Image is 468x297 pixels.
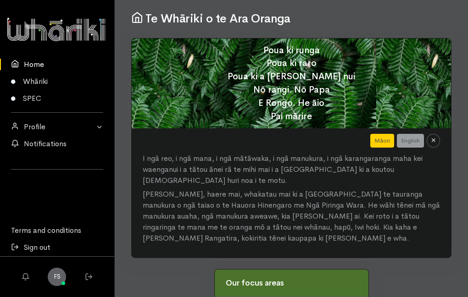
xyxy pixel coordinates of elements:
[215,269,368,297] div: Our focus areas
[228,44,355,122] span: Poua ki runga Poua ki raro Poua ki a [PERSON_NAME] nui Nō rangi. Nō Papa E Rongo. He āio Pai mārire
[143,153,440,186] p: I ngā reo, i ngā mana, i ngā mātāwaka, i ngā manukura, i ngā karangaranga maha kei waenganui i a ...
[397,134,424,148] button: English
[131,11,451,26] h1: Te Whāriki o te Ara Oranga
[48,268,66,286] a: FS
[370,134,394,148] button: Māori
[143,189,440,244] p: [PERSON_NAME], haere mai, whakatau mai ki a [GEOGRAPHIC_DATA] te tauranga manukura o ngā taiao o ...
